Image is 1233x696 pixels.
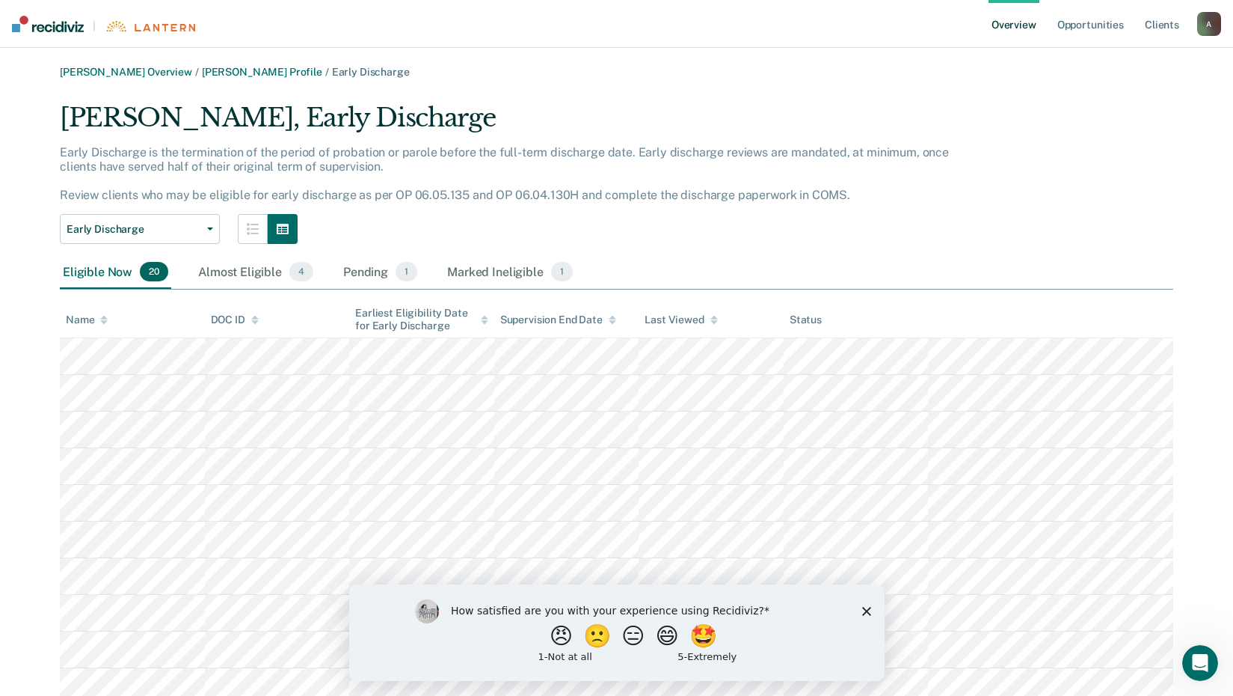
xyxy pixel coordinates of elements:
div: Marked Ineligible1 [444,256,576,289]
iframe: Intercom live chat [1182,645,1218,681]
a: | [12,16,195,32]
button: Early Discharge [60,214,220,244]
a: [PERSON_NAME] Profile [202,66,322,78]
div: Almost Eligible4 [195,256,316,289]
iframe: Survey by Kim from Recidiviz [349,584,885,681]
img: Recidiviz [12,16,84,32]
span: / [322,66,332,78]
div: [PERSON_NAME], Early Discharge [60,103,985,145]
img: Lantern [105,21,195,32]
div: DOC ID [211,314,259,326]
a: [PERSON_NAME] Overview [60,66,192,78]
span: 1 [396,262,417,281]
span: / [192,66,202,78]
span: Early Discharge [67,223,201,236]
div: Earliest Eligibility Date for Early Discharge [355,307,488,332]
div: Pending1 [340,256,420,289]
div: Last Viewed [645,314,717,326]
button: A [1197,12,1221,36]
span: 1 [551,262,573,281]
span: 20 [140,262,168,281]
div: Status [790,314,822,326]
div: Supervision End Date [500,314,616,326]
div: Eligible Now20 [60,256,171,289]
div: Name [66,314,108,326]
p: Early Discharge is the termination of the period of probation or parole before the full-term disc... [60,145,949,203]
span: Early Discharge [332,66,410,78]
span: 4 [289,262,313,281]
span: | [84,19,105,32]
